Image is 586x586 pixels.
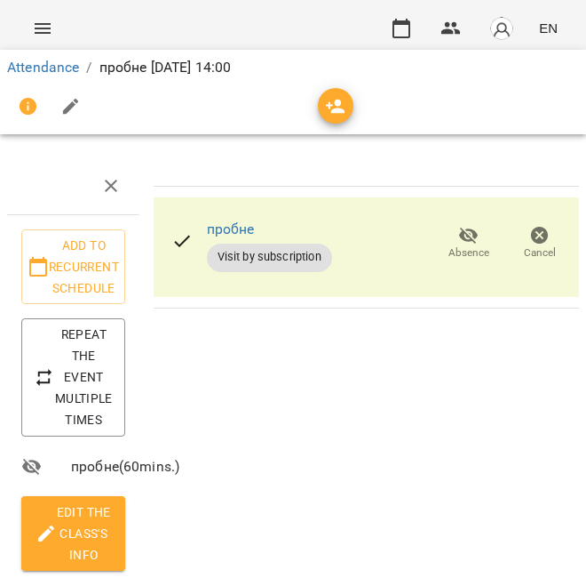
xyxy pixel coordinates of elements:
span: Absence [448,245,489,261]
span: EN [539,19,558,37]
li: / [86,57,91,78]
span: Add to recurrent schedule [36,235,111,299]
button: Cancel [504,219,575,269]
p: пробне [DATE] 14:00 [99,57,232,78]
button: Menu [21,7,64,50]
a: Attendance [7,59,79,76]
span: Cancel [524,245,556,261]
span: Visit by subscription [207,249,332,265]
span: Edit the class's Info [36,502,111,566]
nav: breadcrumb [7,57,579,78]
button: Repeat the event multiple times [21,318,125,436]
a: пробне [207,221,255,237]
button: Add to recurrent schedule [21,229,125,304]
span: пробне ( 60 mins. ) [71,456,125,478]
button: Absence [433,219,504,269]
img: avatar_s.png [489,16,514,41]
button: EN [532,12,565,44]
button: Edit the class's Info [21,496,125,571]
span: Repeat the event multiple times [36,324,111,430]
